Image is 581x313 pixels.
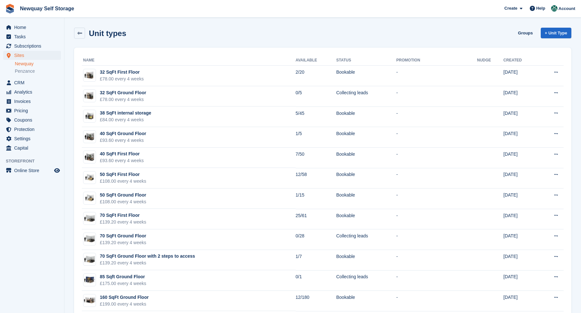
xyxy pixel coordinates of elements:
img: 32-sqft-unit.jpg [83,71,96,80]
td: 12/180 [296,291,336,311]
div: 50 SqFt Ground Floor [100,192,146,198]
td: 0/5 [296,86,336,107]
td: Bookable [336,250,396,271]
td: [DATE] [503,86,538,107]
div: £78.00 every 4 weeks [100,96,146,103]
td: Bookable [336,209,396,229]
td: 1/15 [296,189,336,209]
span: Capital [14,143,53,152]
a: Newquay Self Storage [17,3,77,14]
span: Pricing [14,106,53,115]
img: 75-sqft-unit.jpg [83,234,96,244]
td: - [396,66,477,86]
div: 40 SqFt First Floor [100,151,144,157]
img: stora-icon-8386f47178a22dfd0bd8f6a31ec36ba5ce8667c1dd55bd0f319d3a0aa187defe.svg [5,4,15,14]
div: £84.00 every 4 weeks [100,116,151,123]
img: 40-sqft-unit.jpg [83,152,96,162]
div: 50 SqFt First Floor [100,171,146,178]
div: 70 SqFt Ground Floor with 2 steps to access [100,253,195,260]
td: [DATE] [503,189,538,209]
span: Sites [14,51,53,60]
img: 75-sqft-unit.jpg [83,255,96,264]
div: 32 SqFt First Floor [100,69,144,76]
a: Groups [515,28,535,38]
div: 70 SqFt First Floor [100,212,146,219]
td: [DATE] [503,106,538,127]
a: Preview store [53,167,61,174]
a: menu [3,115,61,124]
td: Bookable [336,148,396,168]
span: Protection [14,125,53,134]
td: 0/1 [296,270,336,291]
a: menu [3,32,61,41]
td: Bookable [336,127,396,148]
span: Subscriptions [14,41,53,51]
img: 75-sqft-unit.jpg [83,214,96,223]
img: 40-sqft-unit.jpg [83,132,96,142]
div: 32 SqFt Ground Floor [100,89,146,96]
td: Bookable [336,189,396,209]
a: menu [3,78,61,87]
div: 38 SqFt internal storage [100,110,151,116]
td: - [396,127,477,148]
div: £93.60 every 4 weeks [100,157,144,164]
img: JON [551,5,557,12]
a: menu [3,97,61,106]
th: Promotion [396,55,477,66]
td: - [396,148,477,168]
td: [DATE] [503,168,538,189]
div: £93.60 every 4 weeks [100,137,146,144]
span: Create [504,5,517,12]
a: menu [3,143,61,152]
a: menu [3,166,61,175]
span: Home [14,23,53,32]
span: Settings [14,134,53,143]
div: £78.00 every 4 weeks [100,76,144,82]
span: Analytics [14,87,53,97]
h2: Unit types [89,29,126,38]
td: 1/5 [296,127,336,148]
img: 150-sqft-unit.jpg [83,296,96,305]
td: [DATE] [503,270,538,291]
td: - [396,270,477,291]
td: Collecting leads [336,270,396,291]
td: - [396,168,477,189]
th: Nudge [477,55,503,66]
div: £139.20 every 4 weeks [100,260,195,266]
img: 50-sqft-unit.jpg [83,193,96,203]
td: [DATE] [503,148,538,168]
th: Name [82,55,296,66]
td: - [396,229,477,250]
a: menu [3,51,61,60]
td: 12/58 [296,168,336,189]
td: Collecting leads [336,229,396,250]
div: £199.00 every 4 weeks [100,301,149,308]
span: Storefront [6,158,64,164]
img: 50-sqft-unit.jpg [83,173,96,182]
td: [DATE] [503,250,538,271]
th: Available [296,55,336,66]
th: Created [503,55,538,66]
img: 35-sqft-unit%20(1).jpg [83,112,96,121]
td: [DATE] [503,209,538,229]
td: Bookable [336,168,396,189]
span: Tasks [14,32,53,41]
span: CRM [14,78,53,87]
td: [DATE] [503,229,538,250]
a: + Unit Type [541,28,571,38]
td: [DATE] [503,127,538,148]
td: 2/20 [296,66,336,86]
span: Invoices [14,97,53,106]
div: £108.00 every 4 weeks [100,198,146,205]
td: - [396,209,477,229]
span: Account [558,5,575,12]
td: Bookable [336,291,396,311]
a: menu [3,23,61,32]
span: Coupons [14,115,53,124]
td: [DATE] [503,66,538,86]
td: 1/7 [296,250,336,271]
img: 80-sqft-container%20(1).jpg [83,275,96,285]
td: Collecting leads [336,86,396,107]
a: menu [3,87,61,97]
td: - [396,291,477,311]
